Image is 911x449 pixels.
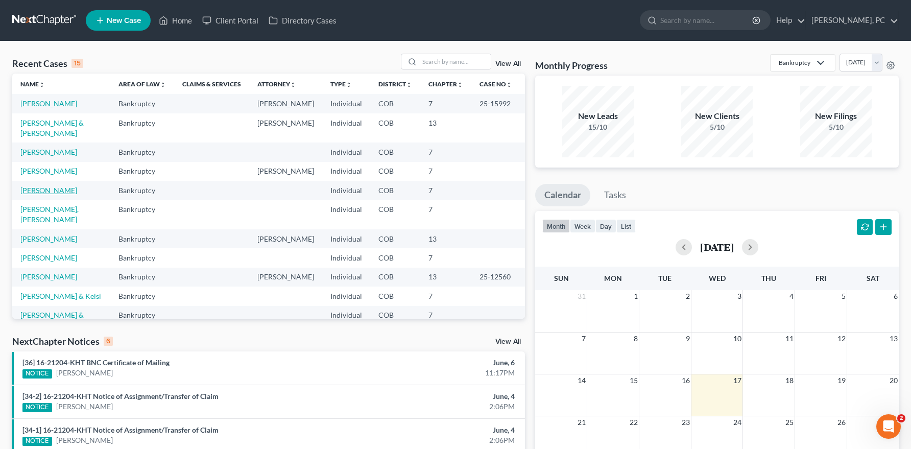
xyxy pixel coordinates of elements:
td: Bankruptcy [110,248,174,267]
td: 13 [420,268,471,287]
a: [PERSON_NAME] [20,234,77,243]
a: Help [771,11,805,30]
div: 15 [71,59,83,68]
td: 7 [420,162,471,181]
a: Client Portal [197,11,263,30]
div: 6 [104,337,113,346]
i: unfold_more [290,82,296,88]
i: unfold_more [39,82,45,88]
div: Bankruptcy [779,58,810,67]
a: [PERSON_NAME] & [PERSON_NAME] [20,311,84,329]
div: New Filings [800,110,872,122]
span: 15 [629,374,639,387]
div: 5/10 [800,122,872,132]
span: 17 [732,374,742,387]
button: list [616,219,636,233]
td: Individual [322,229,370,248]
a: [PERSON_NAME] [56,368,113,378]
a: [PERSON_NAME] & [PERSON_NAME] [20,119,84,137]
button: week [570,219,595,233]
span: 18 [784,374,795,387]
span: Fri [816,274,826,282]
div: 5/10 [681,122,753,132]
div: New Clients [681,110,753,122]
div: NOTICE [22,369,52,379]
td: Bankruptcy [110,287,174,305]
span: 4 [788,290,795,302]
td: 7 [420,306,471,335]
td: Individual [322,162,370,181]
td: 7 [420,181,471,200]
a: View All [495,60,521,67]
span: 1 [633,290,639,302]
a: Area of Lawunfold_more [118,80,166,88]
a: Districtunfold_more [378,80,412,88]
div: June, 4 [357,391,515,401]
div: 15/10 [562,122,634,132]
td: Individual [322,248,370,267]
i: unfold_more [506,82,512,88]
td: Bankruptcy [110,94,174,113]
a: [PERSON_NAME] [20,186,77,195]
td: Bankruptcy [110,268,174,287]
td: 25-15992 [471,94,525,113]
td: COB [370,268,420,287]
input: Search by name... [419,54,491,69]
td: Bankruptcy [110,229,174,248]
td: Bankruptcy [110,143,174,161]
div: NOTICE [22,437,52,446]
span: 13 [889,333,899,345]
span: 22 [629,416,639,429]
span: Sat [867,274,879,282]
td: 7 [420,200,471,229]
td: COB [370,287,420,305]
td: COB [370,94,420,113]
td: [PERSON_NAME] [249,113,322,143]
span: 7 [581,333,587,345]
a: Typeunfold_more [330,80,352,88]
td: 7 [420,248,471,267]
div: June, 4 [357,425,515,435]
td: COB [370,229,420,248]
span: 2 [685,290,691,302]
h3: Monthly Progress [535,59,608,72]
i: unfold_more [160,82,166,88]
td: COB [370,248,420,267]
button: day [595,219,616,233]
a: [36] 16-21204-KHT BNC Certificate of Mailing [22,358,170,367]
iframe: Intercom live chat [876,414,901,439]
td: Individual [322,287,370,305]
td: Bankruptcy [110,306,174,335]
td: [PERSON_NAME] [249,162,322,181]
input: Search by name... [660,11,754,30]
span: Thu [761,274,776,282]
span: Sun [554,274,569,282]
th: Claims & Services [174,74,249,94]
td: COB [370,143,420,161]
a: [PERSON_NAME] [20,148,77,156]
span: 24 [732,416,742,429]
div: NextChapter Notices [12,335,113,347]
span: 31 [577,290,587,302]
span: 21 [577,416,587,429]
div: NOTICE [22,403,52,412]
a: Attorneyunfold_more [257,80,296,88]
span: 25 [784,416,795,429]
span: Wed [709,274,726,282]
span: Mon [604,274,622,282]
span: 19 [836,374,847,387]
a: Nameunfold_more [20,80,45,88]
span: 3 [736,290,742,302]
i: unfold_more [346,82,352,88]
span: 9 [685,333,691,345]
td: 7 [420,143,471,161]
a: [PERSON_NAME] [20,253,77,262]
div: Recent Cases [12,57,83,69]
span: 16 [681,374,691,387]
span: 20 [889,374,899,387]
a: Directory Cases [263,11,342,30]
i: unfold_more [457,82,463,88]
td: Bankruptcy [110,181,174,200]
a: [PERSON_NAME] [20,167,77,175]
a: [PERSON_NAME], PC [806,11,898,30]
